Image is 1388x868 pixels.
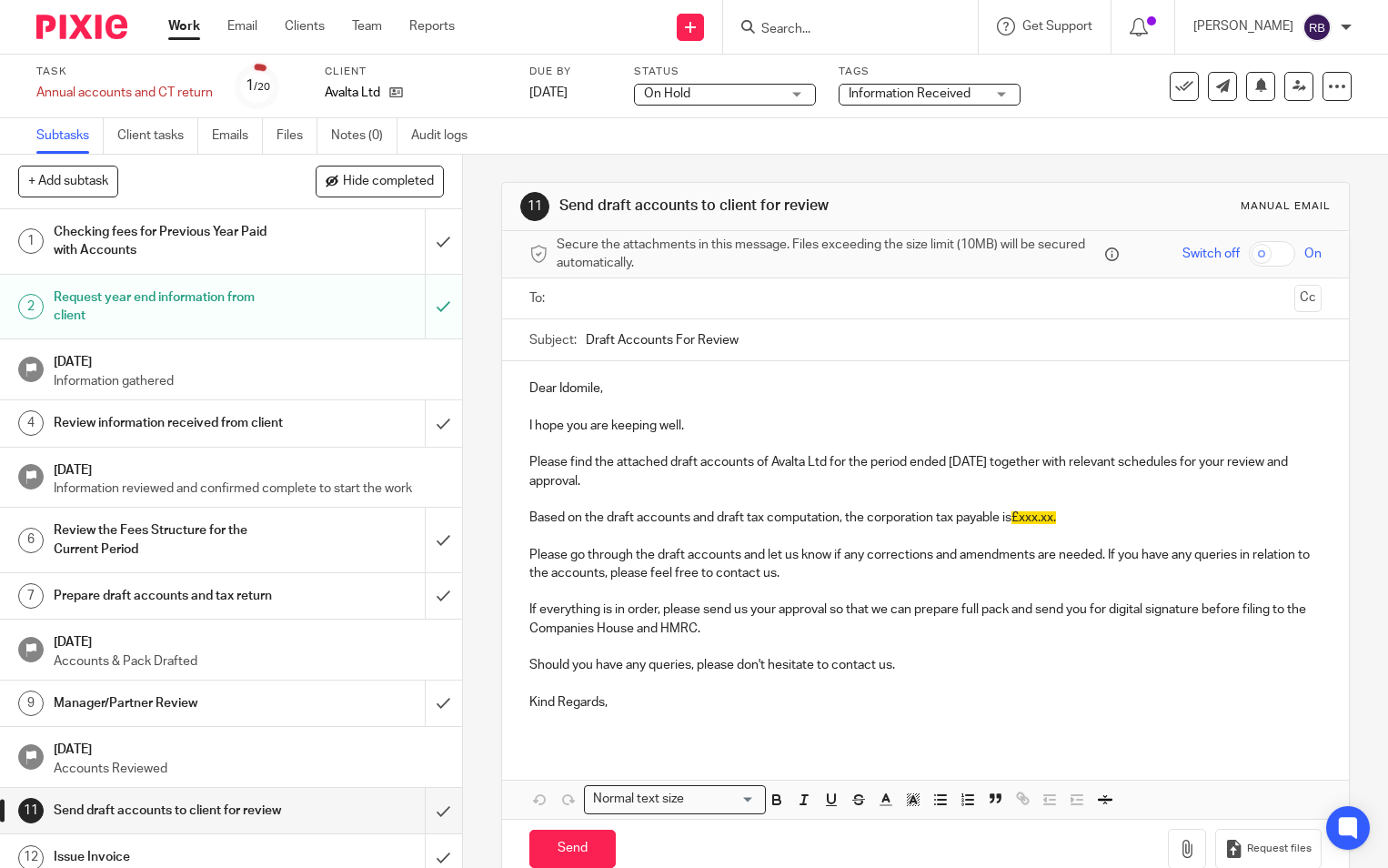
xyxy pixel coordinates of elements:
p: [PERSON_NAME] [1193,17,1293,35]
label: Due by [529,65,611,79]
input: Search for option [689,790,755,809]
h1: Request year end information from client [54,284,289,330]
h1: Manager/Partner Review [54,690,289,717]
label: To: [529,289,549,308]
span: On [1304,245,1322,263]
div: 2 [18,294,44,319]
span: On Hold [644,87,690,100]
a: Emails [212,118,263,154]
h1: [DATE] [54,629,444,651]
p: Information reviewed and confirmed complete to start the work [54,479,444,498]
div: 1 [246,76,270,96]
p: Accounts & Pack Drafted [54,652,444,671]
p: Based on the draft accounts and draft tax computation, the corporation tax payable is [529,509,1322,527]
p: Please find the attached draft accounts of Avalta Ltd for the period ended [DATE] together with r... [529,453,1322,490]
p: Information gathered [54,372,444,390]
div: Annual accounts and CT return [36,84,213,102]
h1: Review information received from client [54,409,289,437]
button: + Add subtask [18,166,118,197]
a: Email [227,17,257,35]
a: Notes (0) [331,118,397,154]
span: Normal text size [588,790,688,809]
div: 4 [18,410,44,436]
p: Should you have any queries, please don't hesitate to contact us. [529,656,1322,674]
input: Search [759,22,923,38]
a: Reports [409,17,455,35]
a: Files [277,118,317,154]
div: 1 [18,228,44,254]
label: Subject: [529,331,577,349]
h1: [DATE] [54,348,444,371]
a: Clients [285,17,325,35]
h1: Prepare draft accounts and tax return [54,582,289,610]
p: Avalta Ltd [325,84,380,102]
a: Subtasks [36,118,104,154]
span: Hide completed [343,175,434,189]
span: Get Support [1022,20,1092,33]
span: Secure the attachments in this message. Files exceeding the size limit (10MB) will be secured aut... [557,236,1101,273]
h1: [DATE] [54,736,444,759]
div: 9 [18,691,44,716]
h1: Send draft accounts to client for review [559,197,964,216]
div: 11 [18,798,44,823]
div: 7 [18,583,44,609]
label: Tags [839,65,1021,79]
div: Manual email [1241,199,1331,214]
a: Client tasks [117,118,198,154]
p: If everything is in order, please send us your approval so that we can prepare full pack and send... [529,601,1322,638]
p: I hope you are keeping well. [529,417,1322,435]
p: Dear Idomile, [529,379,1322,398]
span: Information Received [849,87,971,100]
h1: [DATE] [54,457,444,479]
div: 11 [520,192,549,221]
span: Switch off [1182,245,1240,263]
label: Status [634,65,816,79]
img: svg%3E [1303,13,1332,42]
h1: Checking fees for Previous Year Paid with Accounts [54,218,289,265]
a: Audit logs [411,118,481,154]
p: Accounts Reviewed [54,760,444,778]
span: Request files [1247,842,1312,856]
label: Client [325,65,507,79]
div: 6 [18,528,44,553]
button: Hide completed [316,166,444,197]
span: [DATE] [529,86,568,99]
span: £xxx.xx. [1011,511,1056,524]
a: Team [352,17,382,35]
p: Kind Regards, [529,693,1322,712]
img: Pixie [36,15,127,39]
div: Search for option [584,785,766,813]
label: Task [36,65,213,79]
h1: Review the Fees Structure for the Current Period [54,517,289,563]
button: Cc [1294,285,1322,312]
small: /20 [254,82,270,92]
p: Please go through the draft accounts and let us know if any corrections and amendments are needed... [529,546,1322,583]
a: Work [168,17,200,35]
h1: Send draft accounts to client for review [54,797,289,824]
